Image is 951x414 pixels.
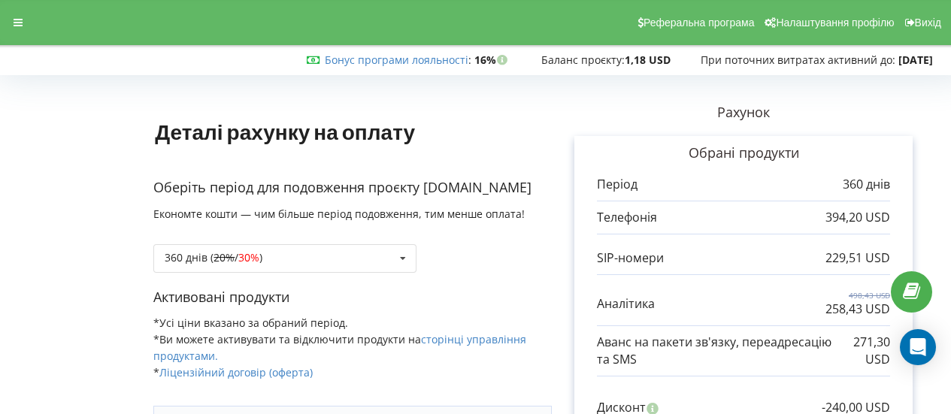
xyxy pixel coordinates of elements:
span: Вихід [915,17,941,29]
strong: [DATE] [898,53,933,67]
span: : [325,53,471,67]
p: SIP-номери [597,249,664,267]
span: *Ви можете активувати та відключити продукти на [153,332,526,363]
a: Ліцензійний договір (оферта) [159,365,313,379]
span: Баланс проєкту: [541,53,625,67]
span: Економте кошти — чим більше період подовження, тим менше оплата! [153,207,525,221]
p: 394,20 USD [825,209,890,226]
p: 271,30 USD [834,334,890,368]
span: Реферальна програма [644,17,755,29]
p: Аванс на пакети зв'язку, переадресацію та SMS [597,334,834,368]
s: 20% [214,250,235,264]
p: Обрані продукти [597,144,890,163]
h1: Деталі рахунку на оплату [153,95,416,168]
p: Рахунок [552,103,935,122]
p: Аналітика [597,295,655,313]
p: 360 днів [843,176,890,193]
div: Open Intercom Messenger [900,329,936,365]
p: Активовані продукти [153,288,552,307]
span: При поточних витратах активний до: [701,53,895,67]
span: 30% [238,250,259,264]
p: Оберіть період для подовження проєкту [DOMAIN_NAME] [153,178,552,198]
span: *Усі ціни вказано за обраний період. [153,316,348,330]
strong: 1,18 USD [625,53,671,67]
div: 360 днів ( / ) [165,252,262,263]
p: 498,43 USD [825,290,890,301]
p: 229,51 USD [825,249,890,267]
p: 258,43 USD [825,301,890,318]
span: Налаштування профілю [776,17,894,29]
a: Бонус програми лояльності [325,53,468,67]
p: Період [597,176,638,193]
p: Телефонія [597,209,657,226]
strong: 16% [474,53,511,67]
